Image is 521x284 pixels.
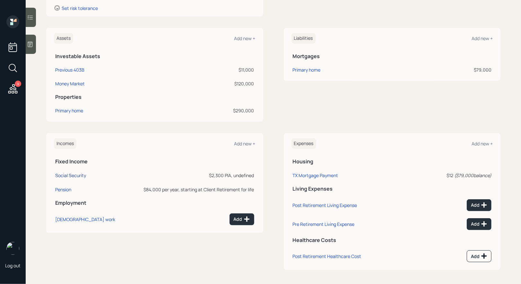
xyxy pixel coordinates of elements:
div: $120,000 [172,80,254,87]
div: $79,000 [414,66,491,73]
h5: Mortgages [293,53,492,59]
div: TX Mortgage Payment [293,172,338,178]
div: Social Security [55,172,86,178]
div: Pension [55,186,71,193]
i: ( $79,000 balance) [454,172,491,178]
div: $12 [413,172,491,179]
button: Add [467,250,491,262]
h5: Housing [293,159,492,165]
div: Add [471,253,487,259]
div: [DEMOGRAPHIC_DATA] work [55,216,115,222]
h6: Incomes [54,138,76,149]
h5: Fixed Income [55,159,254,165]
div: $84,000 per year, starting at Client Retirement for life [127,186,254,193]
div: Log out [5,262,21,269]
div: Money Market [55,80,85,87]
h6: Liabilities [291,33,316,44]
div: Add new + [234,35,256,41]
h5: Living Expenses [293,186,492,192]
button: Add [230,213,254,225]
h5: Employment [55,200,254,206]
div: Add new + [472,141,493,147]
div: Add new + [472,35,493,41]
div: Set risk tolerance [62,5,98,11]
div: Post Retirement Living Expense [293,202,357,208]
div: $11,000 [172,66,254,73]
div: Add [471,202,487,208]
button: Add [467,199,491,211]
img: treva-nostdahl-headshot.png [6,242,19,255]
div: Primary home [55,107,83,114]
div: $2,300 PIA, undefined [127,172,254,179]
div: Post Retirement Healthcare Cost [293,253,361,259]
button: Add [467,218,491,230]
div: Add new + [234,141,256,147]
div: Add [471,221,487,227]
div: Add [234,216,250,222]
div: Previous 403B [55,66,84,73]
h6: Expenses [291,138,316,149]
div: 9 [15,81,21,87]
div: $290,000 [172,107,254,114]
div: Pre Retirement Living Expense [293,221,355,227]
h5: Investable Assets [55,53,254,59]
h6: Assets [54,33,73,44]
div: Primary home [293,66,321,73]
h5: Properties [55,94,254,100]
h5: Healthcare Costs [293,237,492,243]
